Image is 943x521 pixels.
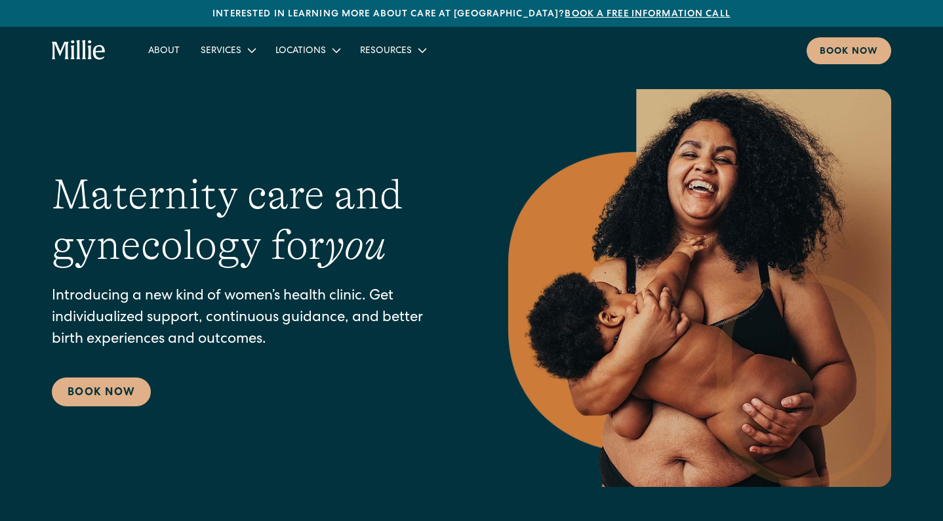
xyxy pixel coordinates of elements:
[820,45,878,59] div: Book now
[52,170,456,271] h1: Maternity care and gynecology for
[350,39,435,61] div: Resources
[360,45,412,58] div: Resources
[138,39,190,61] a: About
[325,222,386,269] em: you
[508,89,891,487] img: Smiling mother with her baby in arms, celebrating body positivity and the nurturing bond of postp...
[52,40,106,61] a: home
[265,39,350,61] div: Locations
[807,37,891,64] a: Book now
[565,10,730,19] a: Book a free information call
[52,286,456,351] p: Introducing a new kind of women’s health clinic. Get individualized support, continuous guidance,...
[52,377,151,406] a: Book Now
[201,45,241,58] div: Services
[190,39,265,61] div: Services
[275,45,326,58] div: Locations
